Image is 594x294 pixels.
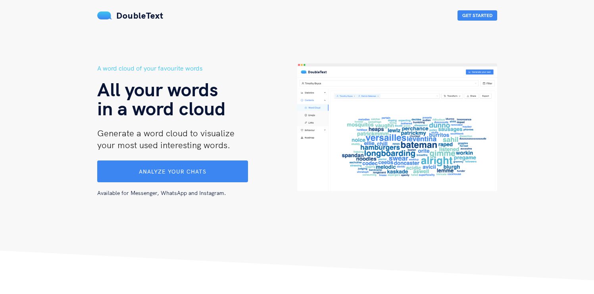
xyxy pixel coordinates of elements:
[97,168,248,175] a: Analyze your chats
[116,10,163,21] span: DoubleText
[139,168,206,175] span: Analyze your chats
[97,182,281,197] div: Available for Messenger, WhatsApp and Instagram.
[97,11,112,19] img: mS3x8y1f88AAAAABJRU5ErkJggg==
[458,10,497,21] button: Get Started
[97,63,297,73] h5: A word cloud of your favourite words
[97,77,218,101] span: All your words
[97,128,235,139] span: Generate a word cloud to visualize
[97,160,248,182] button: Analyze your chats
[297,63,497,248] img: hero
[97,10,163,21] a: DoubleText
[97,96,226,120] span: in a word cloud
[97,139,230,151] span: your most used interesting words.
